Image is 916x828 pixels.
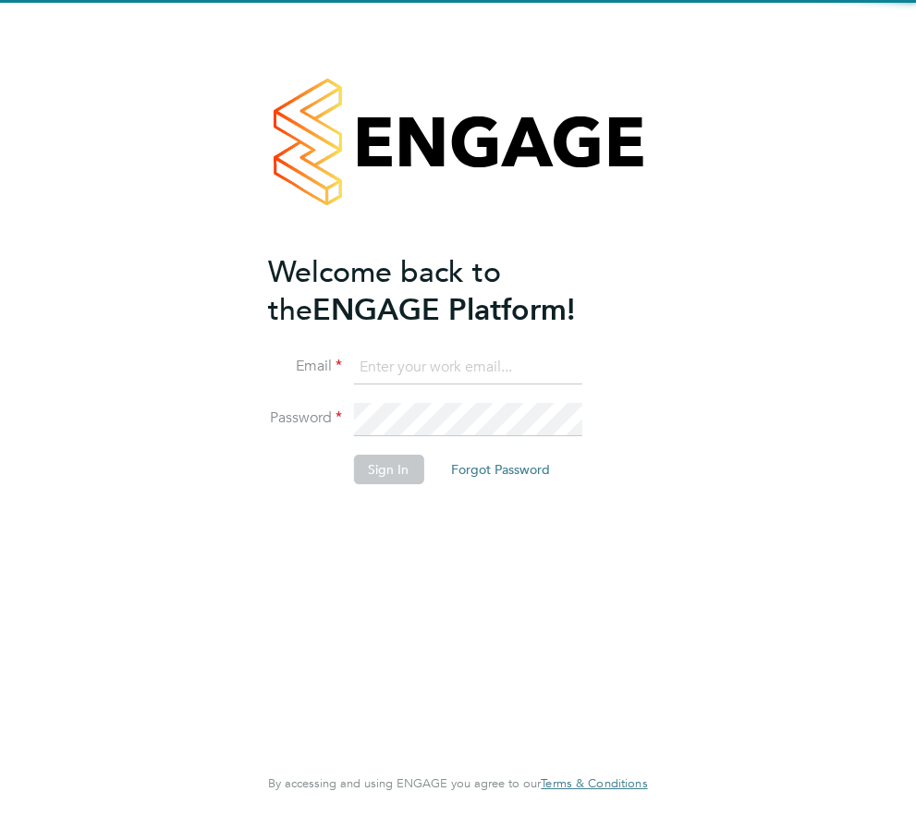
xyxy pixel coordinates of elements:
button: Sign In [353,455,423,484]
label: Email [268,357,342,376]
a: Terms & Conditions [541,776,647,791]
label: Password [268,408,342,428]
h2: ENGAGE Platform! [268,253,629,329]
span: By accessing and using ENGAGE you agree to our [268,775,647,791]
span: Welcome back to the [268,254,501,328]
button: Forgot Password [436,455,565,484]
input: Enter your work email... [353,351,581,384]
span: Terms & Conditions [541,775,647,791]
